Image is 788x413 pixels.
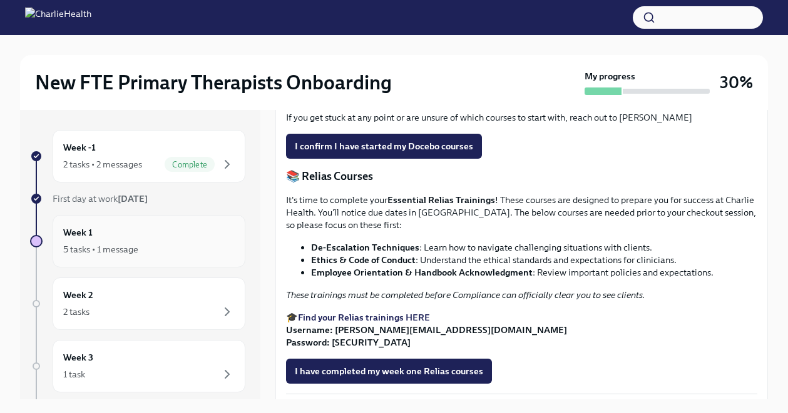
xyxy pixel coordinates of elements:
a: Week 31 task [30,340,245,392]
strong: My progress [585,70,635,82]
h3: 30% [720,71,753,94]
strong: Username: [PERSON_NAME][EMAIL_ADDRESS][DOMAIN_NAME] Password: [SECURITY_DATA] [286,324,567,348]
div: 1 task [63,368,85,381]
span: Complete [165,160,215,169]
a: Week 15 tasks • 1 message [30,215,245,267]
p: 🎓 [286,311,757,349]
div: 5 tasks • 1 message [63,243,138,256]
span: I have completed my week one Relias courses [295,365,483,377]
li: : Understand the ethical standards and expectations for clinicians. [311,254,757,266]
p: It's time to complete your ! These courses are designed to prepare you for success at Charlie Hea... [286,194,757,231]
button: I confirm I have started my Docebo courses [286,134,482,159]
a: Week -12 tasks • 2 messagesComplete [30,130,245,182]
p: 📚 Relias Courses [286,169,757,184]
span: First day at work [53,193,148,204]
div: 2 tasks • 2 messages [63,158,142,171]
h6: Week 1 [63,226,93,239]
span: I confirm I have started my Docebo courses [295,140,473,152]
li: : Learn how to navigate challenging situations with clients. [311,241,757,254]
div: 2 tasks [63,306,90,318]
strong: Ethics & Code of Conduct [311,254,416,266]
p: If you get stuck at any point or are unsure of which courses to start with, reach out to [PERSON_... [286,111,757,124]
button: I have completed my week one Relias courses [286,359,492,384]
strong: Employee Orientation & Handbook Acknowledgment [311,267,533,278]
em: These trainings must be completed before Compliance can officially clear you to see clients. [286,289,645,301]
strong: De-Escalation Techniques [311,242,419,253]
img: CharlieHealth [25,7,91,27]
h2: New FTE Primary Therapists Onboarding [35,70,392,95]
strong: [DATE] [118,193,148,204]
h6: Week 3 [63,351,93,364]
a: Find your Relias trainings HERE [298,312,430,323]
h6: Week -1 [63,141,96,154]
a: First day at work[DATE] [30,192,245,205]
h6: Week 2 [63,288,93,302]
a: Week 22 tasks [30,277,245,330]
li: : Review important policies and expectations. [311,266,757,279]
strong: Essential Relias Trainings [387,194,495,206]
